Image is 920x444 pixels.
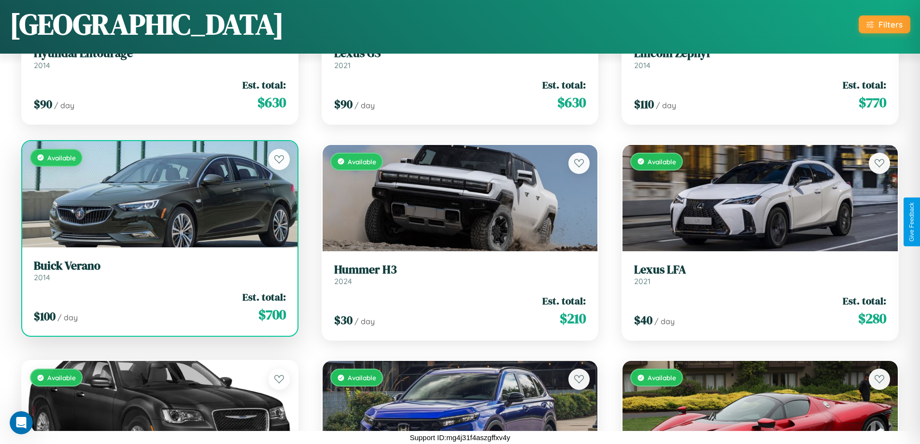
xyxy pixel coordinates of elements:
[859,15,910,33] button: Filters
[634,276,651,286] span: 2021
[34,259,286,273] h3: Buick Verano
[542,294,586,308] span: Est. total:
[634,46,886,60] h3: Lincoln Zephyr
[859,93,886,112] span: $ 770
[34,259,286,283] a: Buick Verano2014
[354,316,375,326] span: / day
[656,100,676,110] span: / day
[34,46,286,60] h3: Hyundai Entourage
[634,96,654,112] span: $ 110
[258,305,286,324] span: $ 700
[654,316,675,326] span: / day
[334,276,352,286] span: 2024
[354,100,375,110] span: / day
[34,96,52,112] span: $ 90
[843,78,886,92] span: Est. total:
[54,100,74,110] span: / day
[10,411,33,434] iframe: Intercom live chat
[348,158,376,166] span: Available
[334,46,586,60] h3: Lexus GS
[34,46,286,70] a: Hyundai Entourage2014
[648,158,676,166] span: Available
[648,373,676,382] span: Available
[34,308,56,324] span: $ 100
[843,294,886,308] span: Est. total:
[410,431,510,444] p: Support ID: mg4j31f4aszgffxv4y
[257,93,286,112] span: $ 630
[560,309,586,328] span: $ 210
[557,93,586,112] span: $ 630
[542,78,586,92] span: Est. total:
[34,272,50,282] span: 2014
[334,96,353,112] span: $ 90
[334,263,586,277] h3: Hummer H3
[634,60,651,70] span: 2014
[634,46,886,70] a: Lincoln Zephyr2014
[47,373,76,382] span: Available
[334,312,353,328] span: $ 30
[34,60,50,70] span: 2014
[57,313,78,322] span: / day
[348,373,376,382] span: Available
[908,202,915,242] div: Give Feedback
[334,46,586,70] a: Lexus GS2021
[634,263,886,286] a: Lexus LFA2021
[634,263,886,277] h3: Lexus LFA
[47,154,76,162] span: Available
[10,4,284,44] h1: [GEOGRAPHIC_DATA]
[242,78,286,92] span: Est. total:
[242,290,286,304] span: Est. total:
[858,309,886,328] span: $ 280
[334,60,351,70] span: 2021
[334,263,586,286] a: Hummer H32024
[634,312,652,328] span: $ 40
[878,19,903,29] div: Filters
